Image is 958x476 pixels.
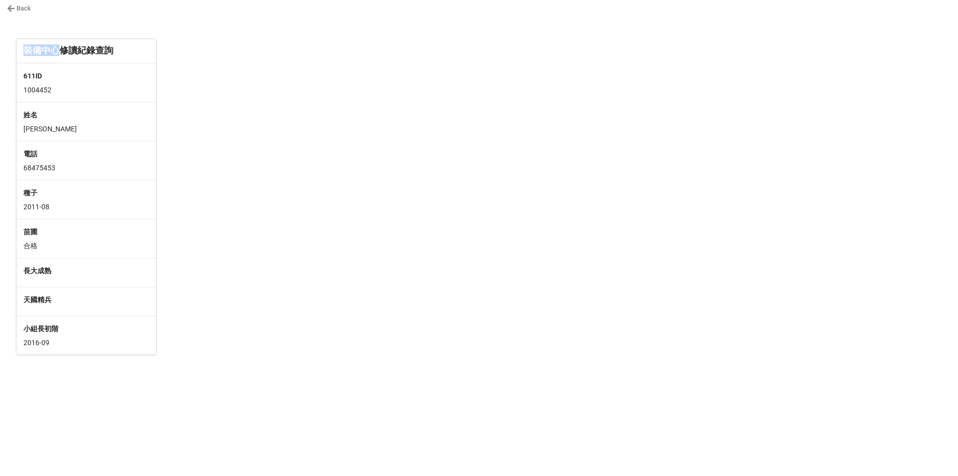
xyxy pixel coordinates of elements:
[23,228,37,236] b: 苗圃
[23,241,149,251] p: 合格
[23,72,42,80] b: 611ID
[23,267,51,275] b: 長大成熟
[23,44,149,56] div: 裝備中心修讀紀錄查詢
[23,163,149,173] p: 68475453
[23,338,149,348] p: 2016-09
[23,325,58,333] b: 小組長初階
[23,296,51,304] b: 天國精兵
[23,85,149,95] p: 1004452
[23,189,37,197] b: 種子
[7,3,31,13] a: Back
[23,202,149,212] p: 2011-08
[23,111,37,119] b: 姓名
[23,150,37,158] b: 電話
[23,124,149,134] p: [PERSON_NAME]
